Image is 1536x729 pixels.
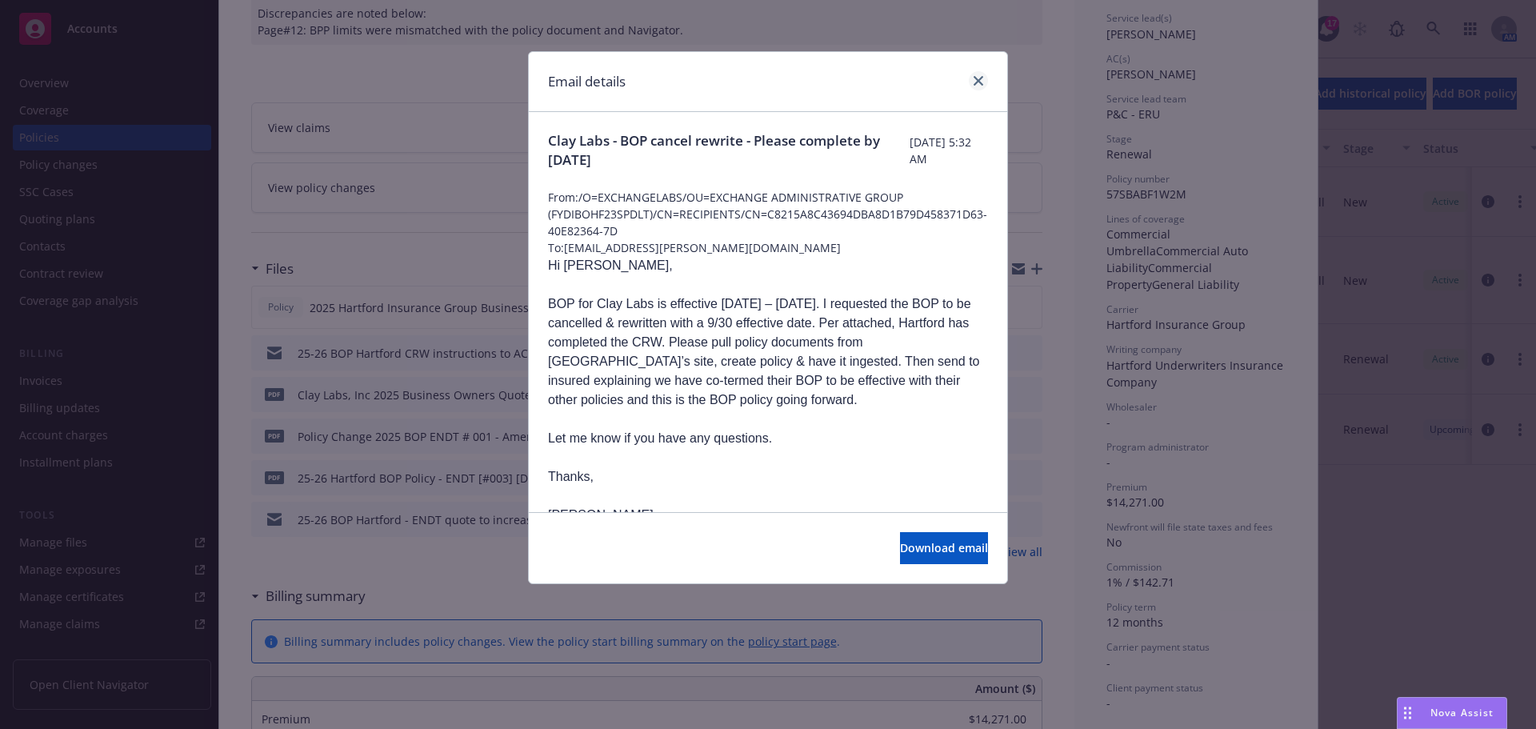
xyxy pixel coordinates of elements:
[900,532,988,564] button: Download email
[1397,697,1507,729] button: Nova Assist
[548,467,988,487] p: Thanks,
[1398,698,1418,728] div: Drag to move
[1430,706,1494,719] span: Nova Assist
[548,506,988,525] p: [PERSON_NAME]
[548,294,988,410] p: BOP for Clay Labs is effective [DATE] – [DATE]. I requested the BOP to be cancelled & rewritten w...
[900,540,988,555] span: Download email
[548,429,988,448] p: Let me know if you have any questions.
